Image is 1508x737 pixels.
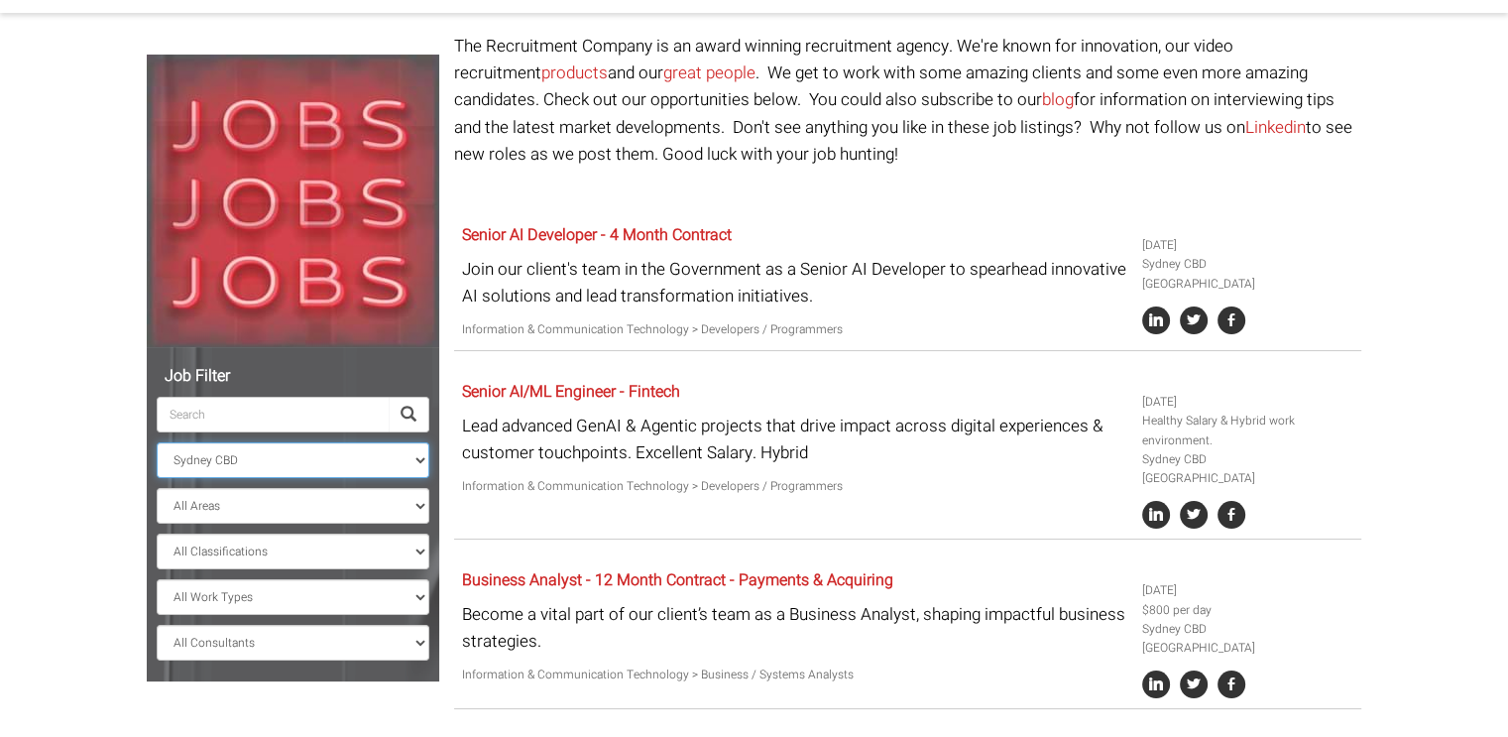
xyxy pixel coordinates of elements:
h5: Job Filter [157,368,429,386]
p: Join our client's team in the Government as a Senior AI Developer to spearhead innovative AI solu... [462,256,1127,309]
li: Sydney CBD [GEOGRAPHIC_DATA] [1142,255,1354,293]
p: Information & Communication Technology > Developers / Programmers [462,477,1127,496]
p: The Recruitment Company is an award winning recruitment agency. We're known for innovation, our v... [454,33,1361,168]
a: blog [1042,87,1074,112]
li: [DATE] [1142,393,1354,412]
a: Linkedin [1245,115,1306,140]
li: Sydney CBD [GEOGRAPHIC_DATA] [1142,620,1354,658]
li: $800 per day [1142,601,1354,620]
p: Lead advanced GenAI & Agentic projects that drive impact across digital experiences & customer to... [462,413,1127,466]
li: Healthy Salary & Hybrid work environment. [1142,412,1354,449]
a: Senior AI/ML Engineer - Fintech [462,380,680,404]
a: products [541,61,608,85]
li: [DATE] [1142,236,1354,255]
li: [DATE] [1142,581,1354,600]
input: Search [157,397,389,432]
p: Become a vital part of our client’s team as a Business Analyst, shaping impactful business strate... [462,601,1127,655]
a: great people [663,61,755,85]
a: Senior AI Developer - 4 Month Contract [462,223,732,247]
img: Jobs, Jobs, Jobs [147,55,439,347]
a: Business Analyst - 12 Month Contract - Payments & Acquiring [462,568,893,592]
li: Sydney CBD [GEOGRAPHIC_DATA] [1142,450,1354,488]
p: Information & Communication Technology > Developers / Programmers [462,320,1127,339]
p: Information & Communication Technology > Business / Systems Analysts [462,666,1127,684]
